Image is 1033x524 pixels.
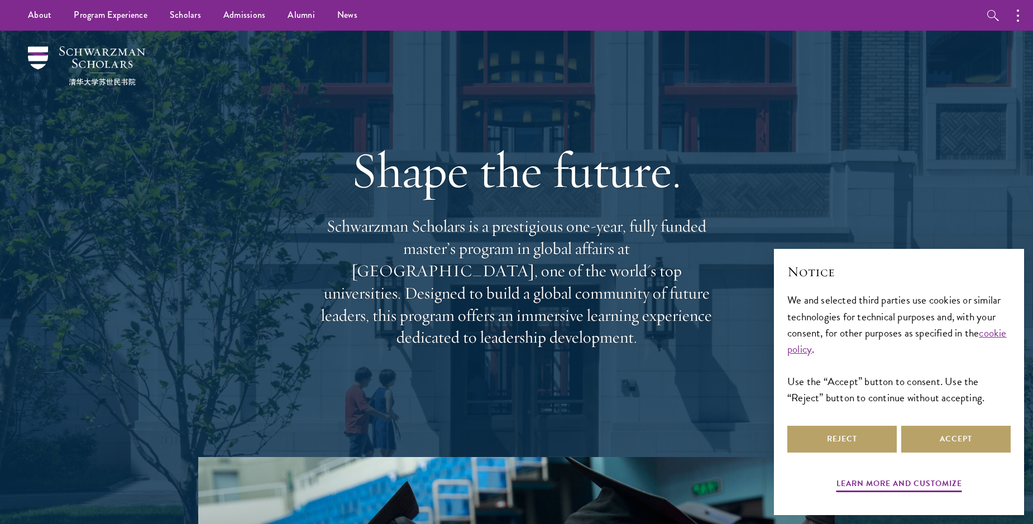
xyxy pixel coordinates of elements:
h2: Notice [787,262,1011,281]
button: Accept [901,426,1011,453]
p: Schwarzman Scholars is a prestigious one-year, fully funded master’s program in global affairs at... [315,215,718,349]
h1: Shape the future. [315,139,718,201]
button: Learn more and customize [836,477,962,494]
div: We and selected third parties use cookies or similar technologies for technical purposes and, wit... [787,292,1011,405]
a: cookie policy [787,325,1007,357]
button: Reject [787,426,897,453]
img: Schwarzman Scholars [28,46,145,85]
